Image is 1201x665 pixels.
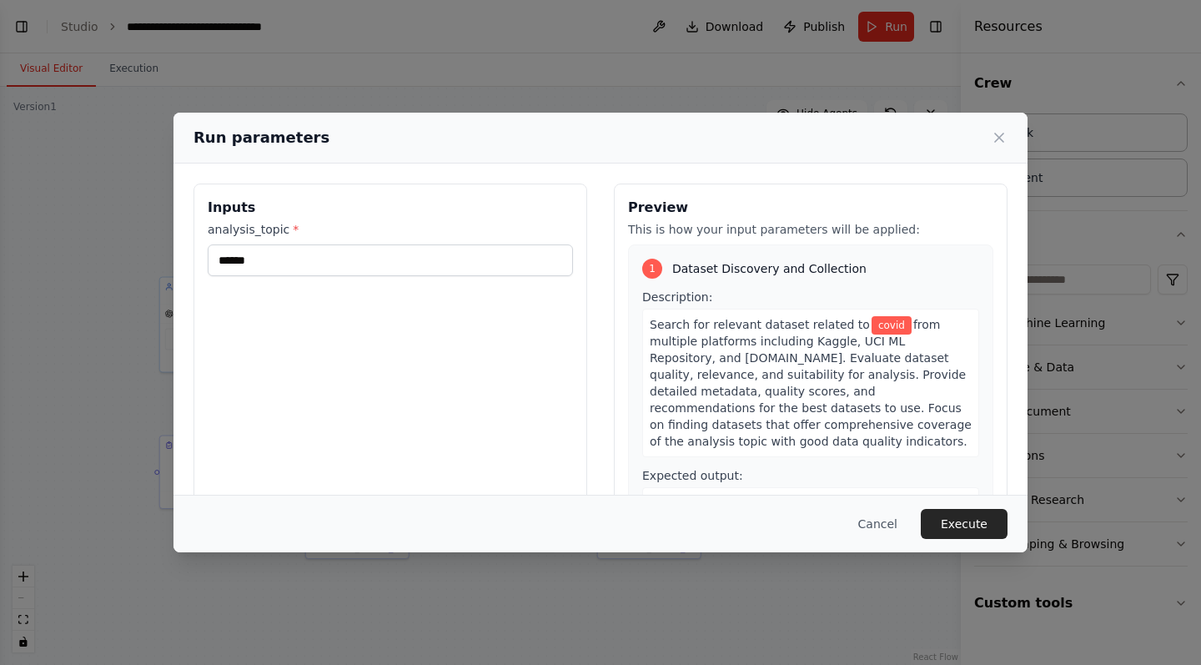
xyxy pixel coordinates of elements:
span: Dataset Discovery and Collection [672,260,867,277]
span: Description: [642,290,712,304]
span: Search for relevant dataset related to [650,318,870,331]
h2: Run parameters [193,126,329,149]
button: Cancel [845,509,911,539]
h3: Inputs [208,198,573,218]
button: Execute [921,509,1008,539]
span: Expected output: [642,469,743,482]
div: 1 [642,259,662,279]
h3: Preview [628,198,993,218]
p: This is how your input parameters will be applied: [628,221,993,238]
label: analysis_topic [208,221,573,238]
span: Variable: analysis_topic [872,316,912,335]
